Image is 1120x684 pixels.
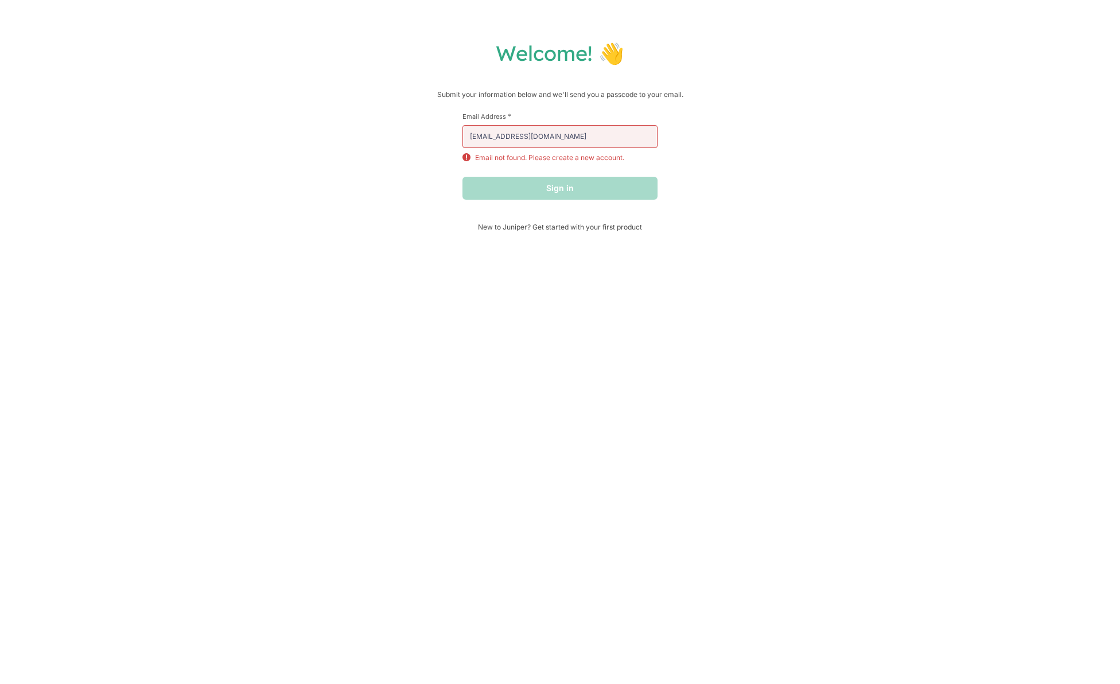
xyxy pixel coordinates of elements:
p: Email not found. Please create a new account. [475,153,624,163]
span: New to Juniper? Get started with your first product [462,223,658,231]
span: This field is required. [508,112,511,121]
p: Submit your information below and we'll send you a passcode to your email. [11,89,1109,100]
h1: Welcome! 👋 [11,40,1109,66]
input: email@example.com [462,125,658,148]
label: Email Address [462,112,658,121]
